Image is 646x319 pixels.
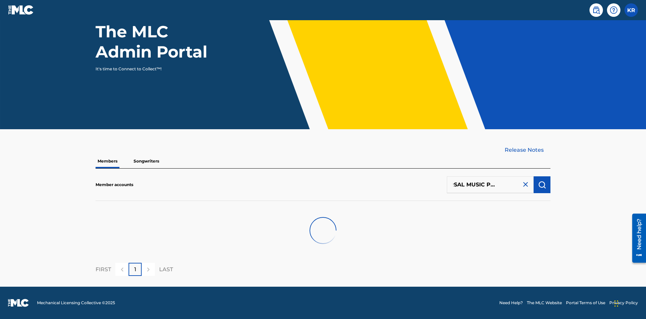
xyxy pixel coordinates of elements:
[612,287,646,319] iframe: Chat Widget
[610,6,618,14] img: help
[447,176,534,193] input: Search Members
[538,181,546,189] img: Search Works
[607,3,620,17] div: Help
[96,154,119,168] p: Members
[96,265,111,274] p: FIRST
[304,212,341,249] img: preloader
[505,146,550,154] a: Release Notes
[159,265,173,274] p: LAST
[96,182,133,188] p: Member accounts
[8,5,34,15] img: MLC Logo
[614,293,618,314] div: Drag
[566,300,605,306] a: Portal Terms of Use
[499,300,523,306] a: Need Help?
[96,1,221,62] h1: Welcome to The MLC Admin Portal
[609,300,638,306] a: Privacy Policy
[527,300,562,306] a: The MLC Website
[8,299,29,307] img: logo
[96,66,212,72] p: It's time to Connect to Collect™!
[624,3,638,17] div: User Menu
[522,180,530,188] img: close
[134,265,136,274] p: 1
[132,154,161,168] p: Songwriters
[592,6,600,14] img: search
[589,3,603,17] a: Public Search
[37,300,115,306] span: Mechanical Licensing Collective © 2025
[627,211,646,266] iframe: Resource Center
